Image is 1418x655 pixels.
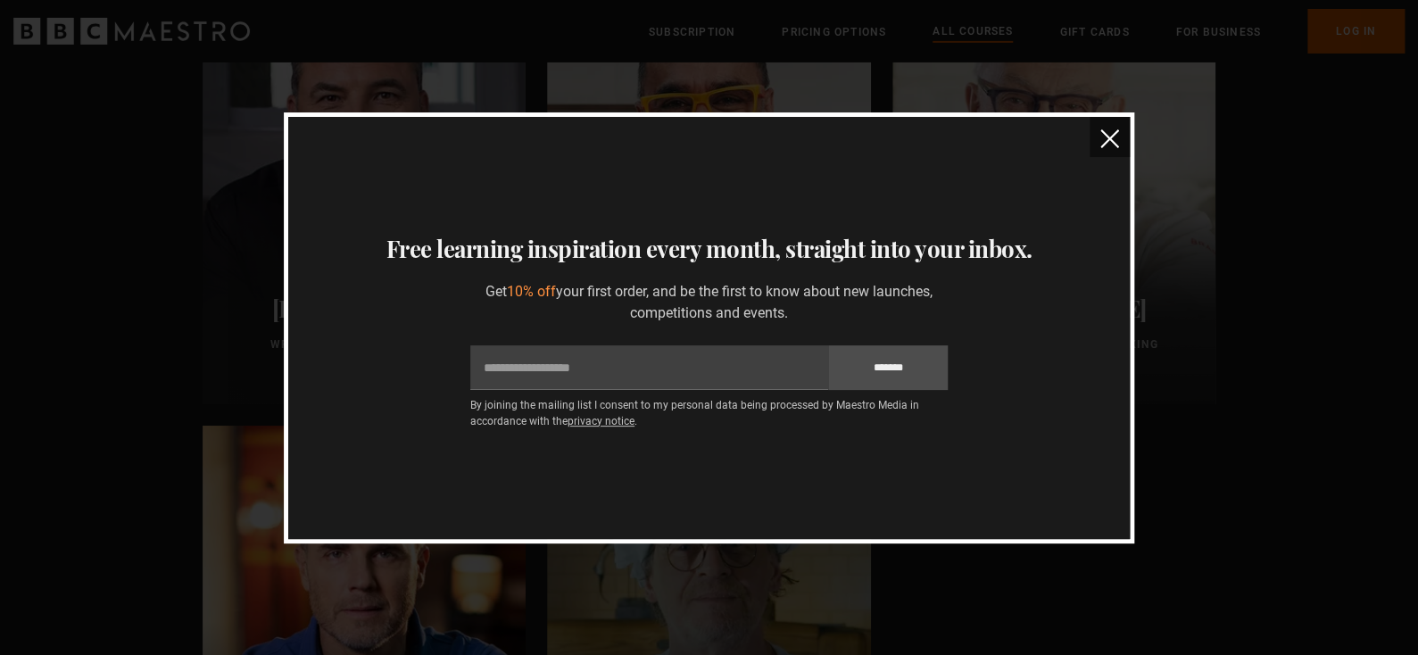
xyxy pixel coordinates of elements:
[507,283,556,300] span: 10% off
[568,415,634,427] a: privacy notice
[310,231,1108,267] h3: Free learning inspiration every month, straight into your inbox.
[1090,117,1130,157] button: close
[470,281,948,324] p: Get your first order, and be the first to know about new launches, competitions and events.
[470,397,948,429] p: By joining the mailing list I consent to my personal data being processed by Maestro Media in acc...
